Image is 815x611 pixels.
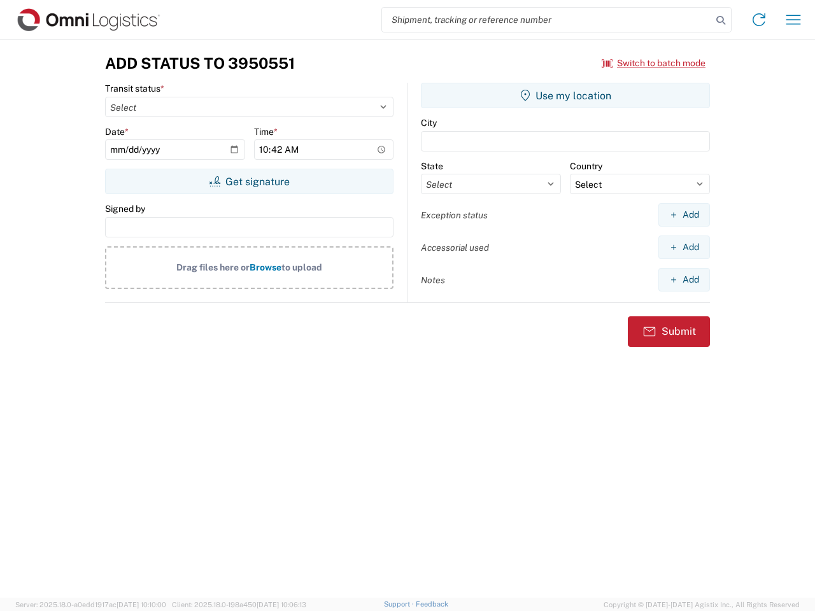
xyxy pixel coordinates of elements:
[105,203,145,214] label: Signed by
[658,203,710,227] button: Add
[421,83,710,108] button: Use my location
[105,83,164,94] label: Transit status
[628,316,710,347] button: Submit
[421,209,488,221] label: Exception status
[105,169,393,194] button: Get signature
[117,601,166,608] span: [DATE] 10:10:00
[382,8,712,32] input: Shipment, tracking or reference number
[172,601,306,608] span: Client: 2025.18.0-198a450
[421,160,443,172] label: State
[421,274,445,286] label: Notes
[15,601,166,608] span: Server: 2025.18.0-a0edd1917ac
[281,262,322,272] span: to upload
[250,262,281,272] span: Browse
[658,235,710,259] button: Add
[570,160,602,172] label: Country
[105,54,295,73] h3: Add Status to 3950551
[658,268,710,291] button: Add
[254,126,278,137] label: Time
[602,53,705,74] button: Switch to batch mode
[421,242,489,253] label: Accessorial used
[384,600,416,608] a: Support
[105,126,129,137] label: Date
[176,262,250,272] span: Drag files here or
[416,600,448,608] a: Feedback
[421,117,437,129] label: City
[604,599,800,610] span: Copyright © [DATE]-[DATE] Agistix Inc., All Rights Reserved
[257,601,306,608] span: [DATE] 10:06:13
